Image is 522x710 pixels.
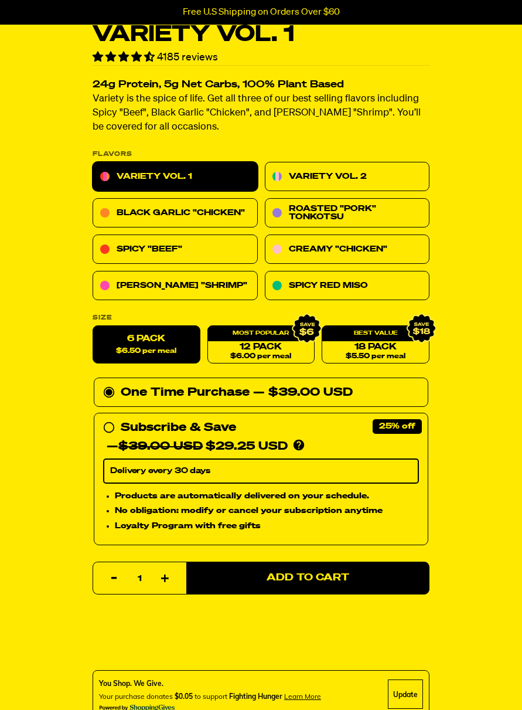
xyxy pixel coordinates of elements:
[115,489,419,502] li: Products are automatically delivered on your schedule.
[207,325,315,364] a: 12 Pack$6.00 per meal
[99,692,173,701] span: Your purchase donates
[93,80,429,90] h2: 24g Protein, 5g Net Carbs, 100% Plant Based
[253,383,353,402] div: — $39.00 USD
[157,52,218,63] span: 4185 reviews
[93,325,200,364] label: 6 Pack
[93,92,429,134] p: Variety is the spice of life. Get all three of our best selling flavors including Spicy "Beef", B...
[175,692,193,701] span: $0.05
[93,198,258,227] a: Black Garlic "Chicken"
[186,562,429,595] button: Add to Cart
[284,692,321,701] span: Learn more about donating
[265,162,430,191] a: Variety Vol. 2
[93,271,258,300] a: [PERSON_NAME] "Shrimp"
[229,692,282,701] span: Fighting Hunger
[6,655,127,704] iframe: Marketing Popup
[116,347,176,355] span: $6.50 per meal
[107,437,288,456] div: — $29.25 USD
[103,383,419,402] div: One Time Purchase
[230,352,291,360] span: $6.00 per meal
[93,162,258,191] a: Variety Vol. 1
[267,573,349,583] span: Add to Cart
[99,678,321,689] div: You Shop. We Give.
[121,418,236,437] div: Subscribe & Save
[93,151,429,157] p: Flavors
[265,198,430,227] a: Roasted "Pork" Tonkotsu
[100,562,179,595] input: quantity
[388,680,423,709] div: Update Cause Button
[265,235,430,264] a: Creamy "Chicken"
[346,352,405,360] span: $5.50 per meal
[93,23,429,46] h1: Variety Vol. 1
[118,440,203,452] del: $39.00 USD
[103,458,419,483] select: Subscribe & Save —$39.00 USD$29.25 USD Products are automatically delivered on your schedule. No ...
[115,504,419,517] li: No obligation: modify or cancel your subscription anytime
[93,314,429,321] label: Size
[195,692,227,701] span: to support
[265,271,430,300] a: Spicy Red Miso
[93,235,258,264] a: Spicy "Beef"
[183,7,340,18] p: Free U.S Shipping on Orders Over $60
[93,52,157,63] span: 4.55 stars
[322,325,429,364] a: 18 Pack$5.50 per meal
[115,519,419,532] li: Loyalty Program with free gifts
